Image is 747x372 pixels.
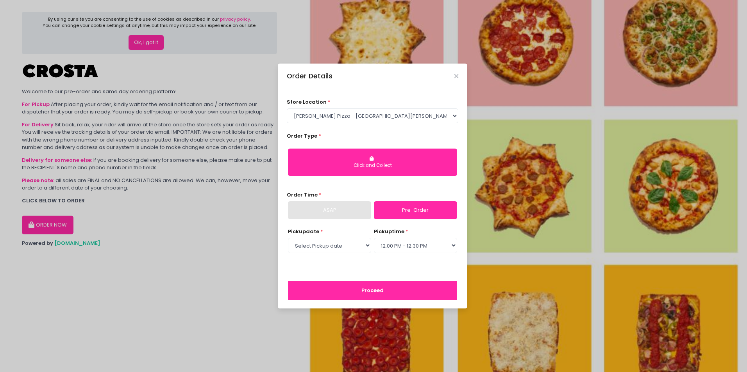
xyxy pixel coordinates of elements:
div: Order Details [287,71,332,81]
button: Close [454,74,458,78]
span: store location [287,98,327,106]
span: Order Type [287,132,317,140]
span: Order Time [287,191,318,198]
a: Pre-Order [374,201,457,219]
button: Click and Collect [288,149,457,176]
div: Click and Collect [293,162,452,169]
span: pickup time [374,228,404,235]
button: Proceed [288,281,457,300]
span: Pickup date [288,228,319,235]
